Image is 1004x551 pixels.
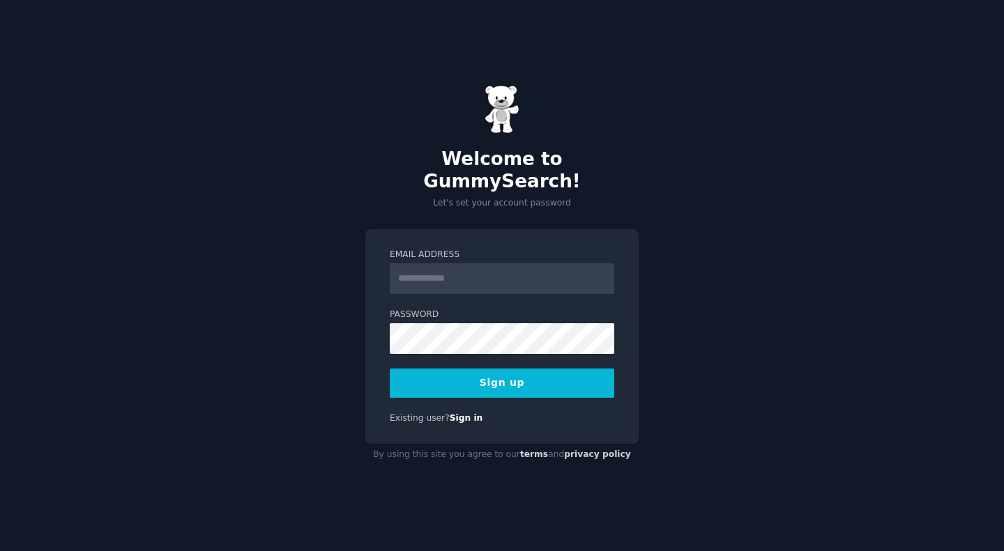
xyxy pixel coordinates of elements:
div: By using this site you agree to our and [365,444,639,466]
img: Gummy Bear [485,85,519,134]
a: terms [520,449,548,459]
button: Sign up [390,368,614,398]
p: Let's set your account password [365,197,639,210]
label: Password [390,309,614,321]
h2: Welcome to GummySearch! [365,148,639,192]
label: Email Address [390,249,614,261]
a: privacy policy [564,449,631,459]
span: Existing user? [390,413,450,423]
a: Sign in [450,413,483,423]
